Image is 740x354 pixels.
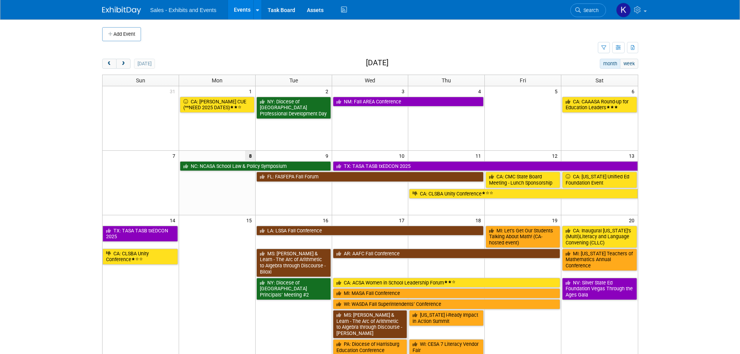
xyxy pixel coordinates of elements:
span: 4 [477,86,484,96]
button: Add Event [102,27,141,41]
span: Search [581,7,599,13]
a: CA: ACSA Women in School Leadership Forum [333,278,561,288]
a: CA: CMC State Board Meeting - Lunch Sponsorship [486,172,560,188]
span: 11 [475,151,484,160]
span: 9 [325,151,332,160]
span: 16 [322,215,332,225]
a: MI: MASA Fall Conference [333,288,561,298]
span: 20 [628,215,638,225]
a: CA: CLSBA Unity Conference [409,189,637,199]
img: Kara Haven [616,3,631,17]
a: CA: CLSBA Unity Conference [103,249,178,265]
span: 7 [172,151,179,160]
span: 10 [398,151,408,160]
span: Tue [289,77,298,84]
span: Fri [520,77,526,84]
span: Mon [212,77,223,84]
a: CA: [US_STATE] Unified Ed Foundation Event [562,172,637,188]
a: MI: [US_STATE] Teachers of Mathematics Annual Conference [562,249,637,271]
a: NC: NCASA School Law & Policy Symposium [180,161,331,171]
span: 17 [398,215,408,225]
a: CA: [PERSON_NAME] CUE (**NEED 2025 DATES) [180,97,254,113]
a: MS: [PERSON_NAME] & Learn - The Arc of Arithmetic to Algebra through Discourse - Biloxi [256,249,331,277]
a: TX: TASA TASB txEDCON 2025 [103,226,178,242]
a: NV: Silver State Ed Foundation Vegas Through the Ages Gala [562,278,637,300]
span: 6 [631,86,638,96]
a: Search [570,3,606,17]
a: TX: TASA TASB txEDCON 2025 [333,161,638,171]
a: LA: LSSA Fall Conference [256,226,484,236]
span: 1 [248,86,255,96]
span: 19 [551,215,561,225]
span: 2 [325,86,332,96]
button: week [620,59,638,69]
span: 8 [245,151,255,160]
button: next [116,59,131,69]
a: CA: CAAASA Round-up for Education Leaders [562,97,637,113]
a: FL: FASFEPA Fall Forum [256,172,484,182]
a: CA: Inaugural [US_STATE]’s (Multi)Literacy and Language Convening (CLLC) [562,226,637,248]
span: 31 [169,86,179,96]
span: 15 [246,215,255,225]
span: Sat [595,77,604,84]
h2: [DATE] [366,59,388,67]
img: ExhibitDay [102,7,141,14]
a: MI: Let’s Get Our Students Talking About Math! (CA-hosted event) [486,226,560,248]
a: WI: WASDA Fall Superintendents’ Conference [333,299,561,309]
span: 14 [169,215,179,225]
span: Thu [442,77,451,84]
span: 5 [554,86,561,96]
span: Wed [365,77,375,84]
a: NY: Diocese of [GEOGRAPHIC_DATA] Principals’ Meeting #2 [256,278,331,300]
button: prev [102,59,117,69]
button: [DATE] [134,59,155,69]
a: NM: Fall AREA Conference [333,97,484,107]
span: 3 [401,86,408,96]
span: 12 [551,151,561,160]
a: [US_STATE] i-Ready Impact in Action Summit [409,310,484,326]
span: 18 [475,215,484,225]
a: AR: AAFC Fall Conference [333,249,561,259]
span: Sales - Exhibits and Events [150,7,216,13]
span: 13 [628,151,638,160]
a: MS: [PERSON_NAME] & Learn - The Arc of Arithmetic to Algebra through Discourse - [PERSON_NAME] [333,310,407,338]
span: Sun [136,77,145,84]
button: month [600,59,620,69]
a: NY: Diocese of [GEOGRAPHIC_DATA] Professional Development Day [256,97,331,119]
